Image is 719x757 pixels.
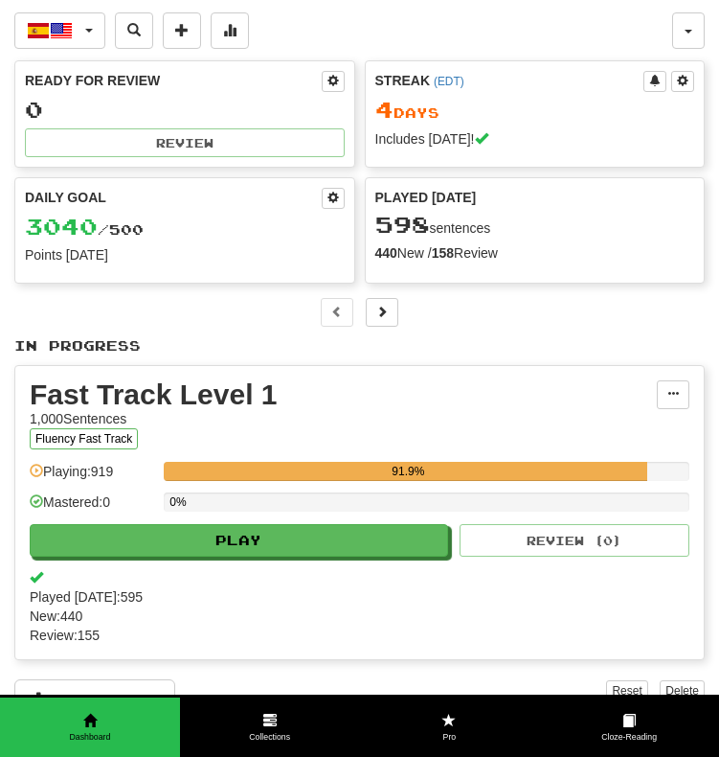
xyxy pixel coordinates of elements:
span: / 500 [25,221,144,238]
button: Add Collection [14,679,175,723]
div: Includes [DATE]! [375,129,695,149]
button: Delete [660,680,705,701]
span: Played [DATE] [375,188,477,207]
button: More stats [211,12,249,49]
span: 3040 [25,213,98,240]
button: Search sentences [115,12,153,49]
div: Points [DATE] [25,245,345,264]
span: Played [DATE]: 595 [30,587,689,607]
div: Fast Track Level 1 [30,380,657,409]
span: 4 [375,96,393,123]
strong: 158 [432,245,454,261]
div: Day s [375,98,695,123]
button: Review [25,128,345,157]
div: Daily Goal [25,188,322,209]
button: Reset [606,680,647,701]
div: Streak [375,71,644,90]
div: Ready for Review [25,71,322,90]
button: Review (0) [460,524,689,557]
span: Cloze-Reading [539,731,719,744]
span: Pro [360,731,540,744]
div: Mastered: 0 [30,493,154,524]
button: Play [30,524,448,557]
span: Collections [180,731,360,744]
div: New / Review [375,243,695,263]
div: 91.9% [169,462,646,481]
div: 1,000 Sentences [30,409,657,428]
button: Add sentence to collection [163,12,201,49]
span: Review: 155 [30,626,689,645]
span: New: 440 [30,607,689,626]
span: 598 [375,211,430,238]
button: Fluency Fast Track [30,428,138,449]
a: (EDT) [434,75,464,88]
div: sentences [375,213,695,238]
div: Playing: 919 [30,462,154,493]
div: 0 [25,98,345,122]
strong: 440 [375,245,397,261]
p: In Progress [14,336,705,356]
